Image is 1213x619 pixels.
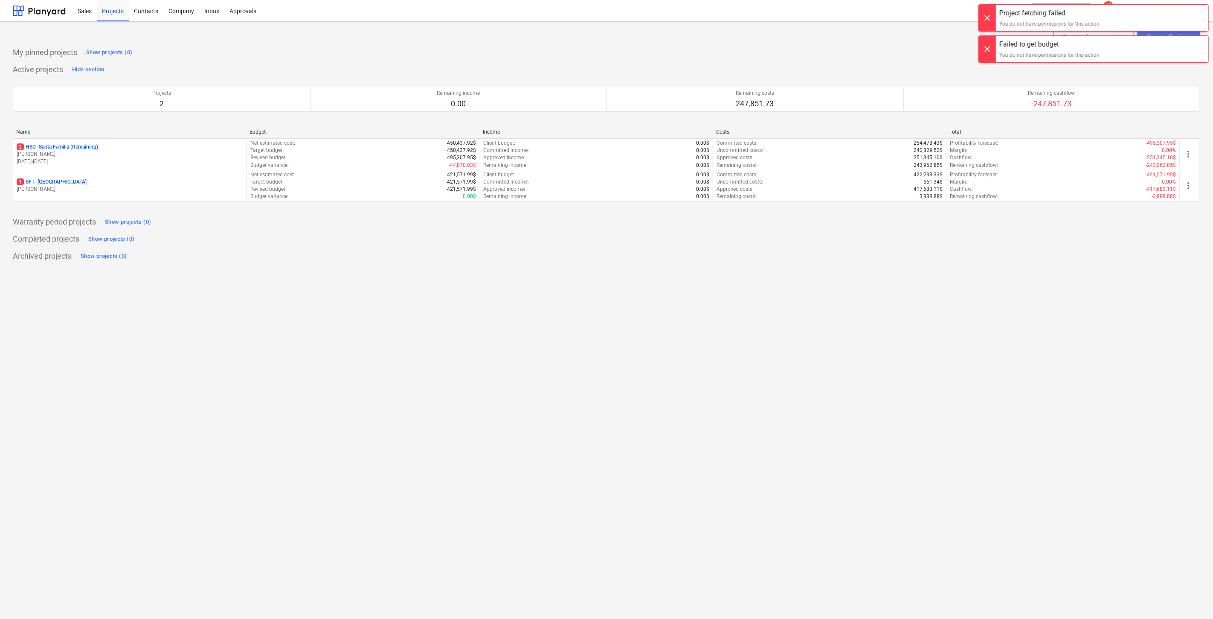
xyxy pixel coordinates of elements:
[13,234,79,244] p: Completed projects
[1170,578,1213,619] iframe: Chat Widget
[484,154,525,161] p: Approved income :
[717,147,763,154] p: Uncommitted costs :
[696,140,709,147] p: 0.00$
[447,147,476,154] p: 450,437.92$
[717,154,754,161] p: Approved costs :
[950,147,967,154] p: Margin :
[999,51,1100,59] div: You do not have permissions for this action
[250,162,289,169] p: Budget variance :
[1028,90,1075,97] p: Remaining cashflow
[696,162,709,169] p: 0.00$
[17,158,243,165] p: [DATE] - [DATE]
[250,129,476,135] div: Budget
[999,8,1100,18] div: Project fetching failed
[1146,140,1176,147] p: -495,307.95$
[86,232,136,246] button: Show projects (0)
[447,154,476,161] p: 495,307.95$
[484,140,516,147] p: Client budget :
[463,193,476,200] p: 0.00$
[484,178,529,186] p: Committed income :
[103,215,153,229] button: Show projects (0)
[717,171,757,178] p: Committed costs :
[950,162,998,169] p: Remaining cashflow :
[250,186,287,193] p: Revised budget :
[717,140,757,147] p: Committed costs :
[1028,99,1075,109] p: -247,851.73
[437,99,480,109] p: 0.00
[17,178,243,193] div: 1SFT -[GEOGRAPHIC_DATA][PERSON_NAME]
[696,147,709,154] p: 0.00$
[483,129,709,135] div: Income
[1170,578,1213,619] div: Widget de chat
[717,193,756,200] p: Remaining costs :
[1162,178,1176,186] p: 0.00%
[950,178,967,186] p: Margin :
[950,186,973,193] p: Cashflow :
[914,154,943,161] p: 251,345.10$
[696,178,709,186] p: 0.00$
[17,143,243,165] div: 2HSD -Santa Familia (Remaining)[PERSON_NAME][DATE]-[DATE]
[86,48,132,58] div: Show projects (0)
[70,63,106,76] button: Hide section
[152,99,171,109] p: 2
[696,193,709,200] p: 0.00$
[1146,171,1176,178] p: -421,571.99$
[484,171,516,178] p: Client budget :
[16,129,243,135] div: Name
[914,171,943,178] p: 422,233.33$
[152,90,171,97] p: Projects
[447,140,476,147] p: 450,437.92$
[717,186,754,193] p: Approved costs :
[999,39,1100,50] div: Failed to get budget
[1183,181,1193,191] span: more_vert
[484,193,528,200] p: Remaining income :
[717,129,943,135] div: Costs
[17,178,24,185] span: 1
[250,140,295,147] p: Net estimated cost :
[1152,193,1176,200] p: -3,888.88$
[449,162,476,169] p: -44,870.03$
[250,193,289,200] p: Budget variance :
[1146,154,1176,161] p: -251,345.10$
[437,90,480,97] p: Remaining income
[950,171,998,178] p: Profitability forecast :
[17,143,24,150] span: 2
[914,186,943,193] p: 417,683.11$
[696,186,709,193] p: 0.00$
[1162,147,1176,154] p: 0.00%
[72,65,104,75] div: Hide section
[950,129,1176,135] div: Total
[17,178,87,186] p: SFT - [GEOGRAPHIC_DATA]
[1183,149,1193,159] span: more_vert
[250,154,287,161] p: Revised budget :
[13,64,63,75] p: Active projects
[250,147,284,154] p: Target budget :
[999,20,1100,28] div: You do not have permissions for this action
[13,47,77,58] p: My pinned projects
[950,193,998,200] p: Remaining cashflow :
[950,140,998,147] p: Profitability forecast :
[84,46,134,59] button: Show projects (0)
[447,186,476,193] p: 421,571.99$
[88,234,134,244] div: Show projects (0)
[696,154,709,161] p: 0.00$
[447,178,476,186] p: 421,571.99$
[81,251,127,261] div: Show projects (0)
[17,186,243,193] p: [PERSON_NAME]
[78,249,129,263] button: Show projects (0)
[17,151,243,158] p: [PERSON_NAME]
[914,162,943,169] p: 243,962.85$
[13,217,96,227] p: Warranty period projects
[1146,186,1176,193] p: -417,683.11$
[484,147,529,154] p: Committed income :
[13,251,72,261] p: Archived projects
[922,178,943,186] p: -661.34$
[717,178,763,186] p: Uncommitted costs :
[105,217,151,227] div: Show projects (0)
[914,140,943,147] p: 254,478.43$
[736,99,774,109] p: 247,851.73
[696,171,709,178] p: 0.00$
[950,154,973,161] p: Cashflow :
[17,143,98,151] p: HSD - Santa Familia (Remaining)
[717,162,756,169] p: Remaining costs :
